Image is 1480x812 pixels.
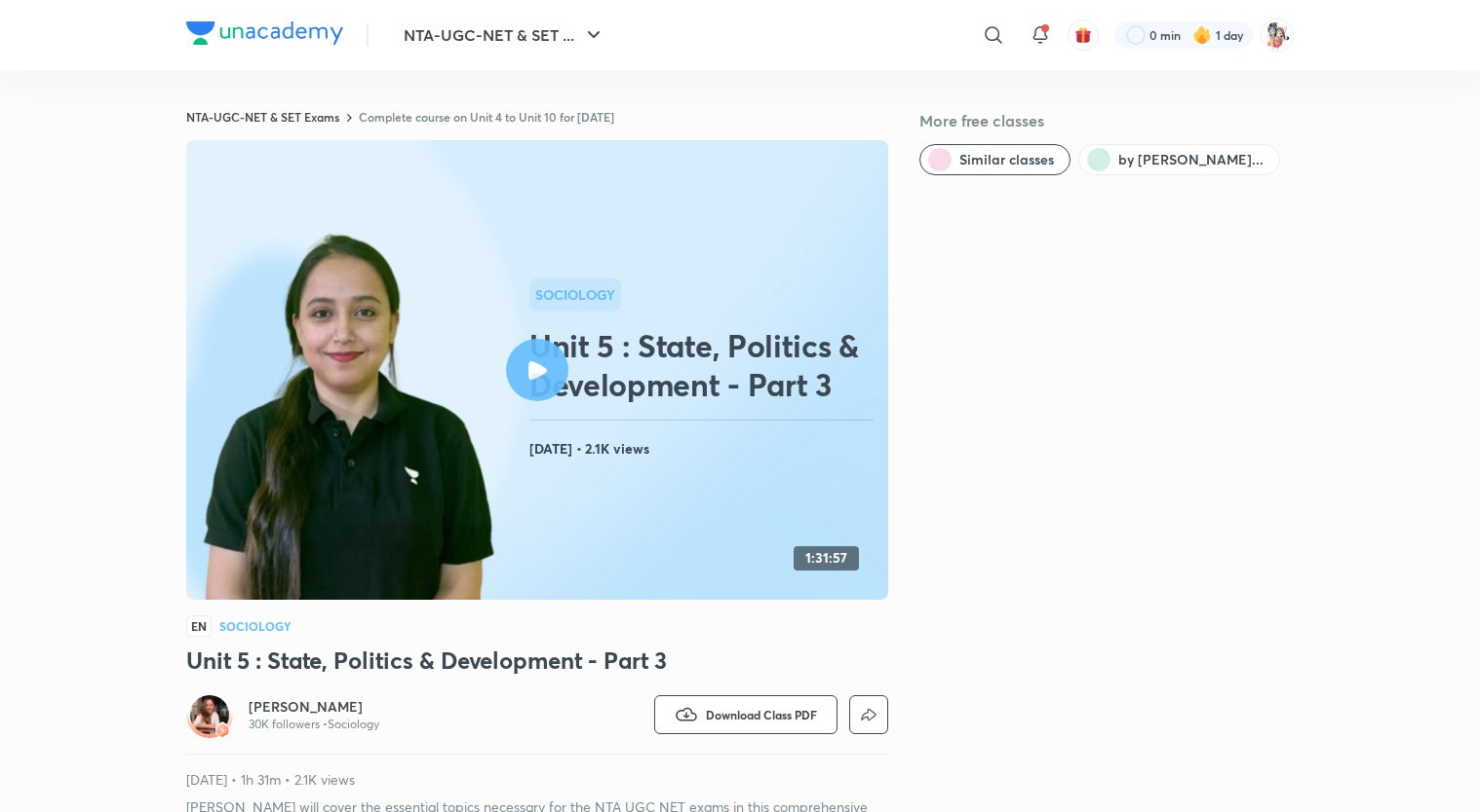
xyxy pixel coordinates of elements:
[919,144,1071,175] button: Similar classes
[1078,144,1280,175] button: by Antara Chakrabarty
[186,615,212,637] span: EN
[186,770,888,790] p: [DATE] • 1h 31m • 2.1K views
[186,109,339,125] a: NTA-UGC-NET & SET Exams
[805,550,847,567] h4: 1:31:57
[1192,25,1212,45] img: streak
[706,707,817,722] span: Download Class PDF
[1074,26,1092,44] img: avatar
[190,695,229,734] img: Avatar
[219,620,291,632] h4: Sociology
[186,21,343,45] img: Company Logo
[1068,19,1099,51] button: avatar
[1261,18,1294,52] img: Sneha Srivastava
[919,109,1294,132] h5: More free classes
[186,691,233,738] a: Avatarbadge
[959,150,1054,169] span: Similar classes
[359,109,614,125] a: Complete course on Unit 4 to Unit 10 for [DATE]
[529,326,880,404] h2: Unit 5 : State, Politics & Development - Part 3
[215,723,229,737] img: badge
[529,436,880,461] h4: [DATE] • 2.1K views
[1118,150,1264,169] span: by Antara Chakrabarty
[249,697,379,717] a: [PERSON_NAME]
[392,16,617,55] button: NTA-UGC-NET & SET ...
[186,645,888,676] h3: Unit 5 : State, Politics & Development - Part 3
[249,717,379,732] p: 30K followers • Sociology
[186,21,343,50] a: Company Logo
[654,695,837,734] button: Download Class PDF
